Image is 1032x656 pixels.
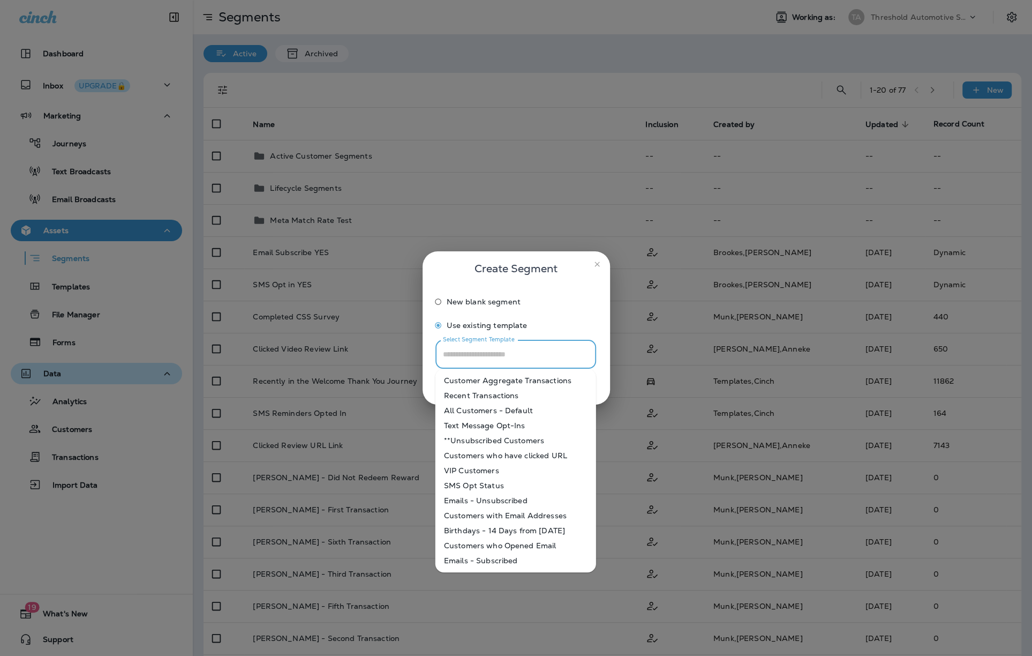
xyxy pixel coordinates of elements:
span: New blank segment [447,297,521,306]
span: Create Segment [474,260,558,277]
li: Customer Aggregate Transactions [435,373,596,388]
li: Emails - Unsubscribed [435,493,596,508]
li: Customers who have clicked URL [435,448,596,463]
li: VIP Customers [435,463,596,478]
li: SMS Opt Status [435,478,596,493]
li: Recent Transactions [435,388,596,403]
li: Birthdays - 14 Days from [DATE] [435,523,596,538]
li: Text Message Opt-Ins [435,418,596,433]
span: Use existing template [447,321,528,330]
label: Select Segment Template [443,336,515,344]
li: Emails - Subscribed [435,553,596,568]
li: All Customers - Default [435,403,596,418]
button: close [589,256,606,273]
li: **Unsubscribed Customers [435,433,596,448]
li: Customers who Opened Email [435,538,596,553]
li: Customers with Email Addresses [435,508,596,523]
